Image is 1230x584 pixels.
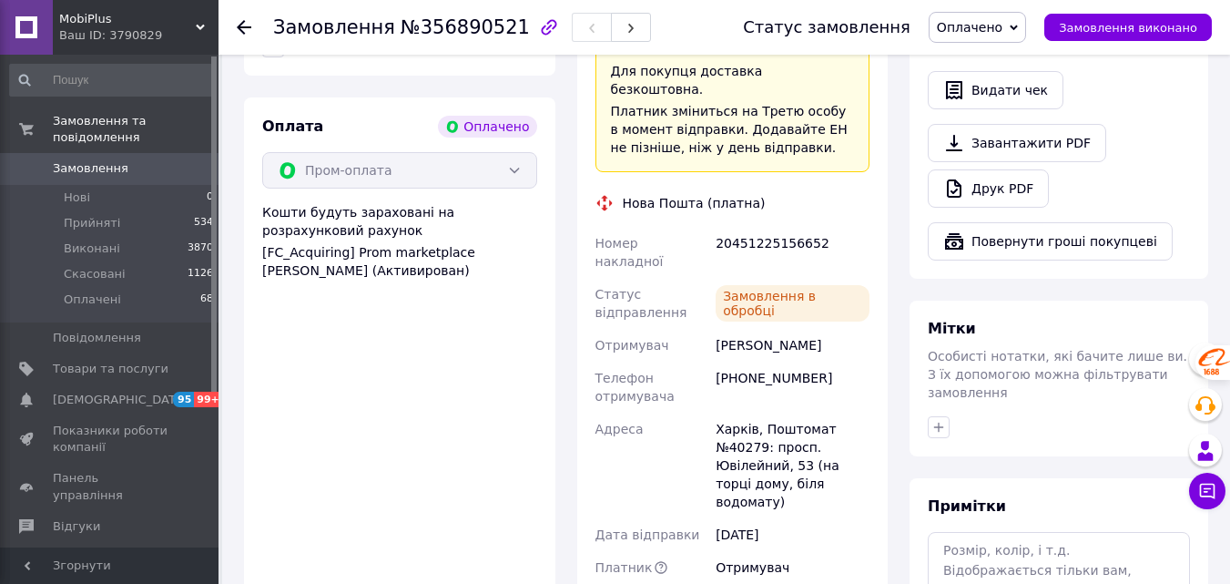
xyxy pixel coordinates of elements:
[194,392,224,407] span: 99+
[595,528,700,542] span: Дата відправки
[53,392,188,408] span: [DEMOGRAPHIC_DATA]
[712,551,873,584] div: Отримувач
[438,116,536,138] div: Оплачено
[1044,14,1212,41] button: Замовлення виконано
[716,285,869,322] div: Замовлення в обробці
[611,102,855,157] div: Платник зміниться на Третю особу в момент відправки. Додавайте ЕН не пізніше, ніж у день відправки.
[928,71,1063,109] button: Видати чек
[595,287,687,320] span: Статус відправлення
[937,20,1002,35] span: Оплачено
[64,266,126,282] span: Скасовані
[928,320,976,337] span: Мітки
[611,62,855,98] div: Для покупця доставка безкоштовна.
[712,329,873,362] div: [PERSON_NAME]
[712,227,873,278] div: 20451225156652
[928,124,1106,162] a: Завантажити PDF
[712,518,873,551] div: [DATE]
[595,371,675,404] span: Телефон отримувача
[59,11,196,27] span: MobiPlus
[273,16,395,38] span: Замовлення
[237,18,251,36] div: Повернутися назад
[401,16,530,38] span: №356890521
[262,203,537,280] div: Кошти будуть зараховані на розрахунковий рахунок
[53,518,100,535] span: Відгуки
[618,194,770,212] div: Нова Пошта (платна)
[595,338,669,353] span: Отримувач
[262,118,323,135] span: Оплата
[53,470,168,503] span: Панель управління
[595,560,653,575] span: Платник
[188,241,213,257] span: 3870
[928,349,1187,400] span: Особисті нотатки, які бачите лише ви. З їх допомогою можна фільтрувати замовлення
[9,64,215,97] input: Пошук
[59,27,219,44] div: Ваш ID: 3790829
[595,236,664,269] span: Номер накладної
[262,243,537,280] div: [FC_Acquiring] Prom marketplace [PERSON_NAME] (Активирован)
[64,190,90,206] span: Нові
[743,18,910,36] div: Статус замовлення
[194,215,213,231] span: 534
[1059,21,1197,35] span: Замовлення виконано
[200,292,213,308] span: 68
[928,497,1006,515] span: Примітки
[53,330,141,346] span: Повідомлення
[173,392,194,407] span: 95
[64,241,120,257] span: Виконані
[64,292,121,308] span: Оплачені
[207,190,213,206] span: 0
[53,160,128,177] span: Замовлення
[53,423,168,456] span: Показники роботи компанії
[1189,473,1225,509] button: Чат з покупцем
[928,169,1049,208] a: Друк PDF
[928,222,1173,261] button: Повернути гроші покупцеві
[712,413,873,518] div: Харків, Поштомат №40279: просп. Ювілейний, 53 (на торці дому, біля водомату)
[712,362,873,413] div: [PHONE_NUMBER]
[188,266,213,282] span: 1126
[64,215,120,231] span: Прийняті
[595,422,644,436] span: Адреса
[53,113,219,146] span: Замовлення та повідомлення
[53,361,168,377] span: Товари та послуги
